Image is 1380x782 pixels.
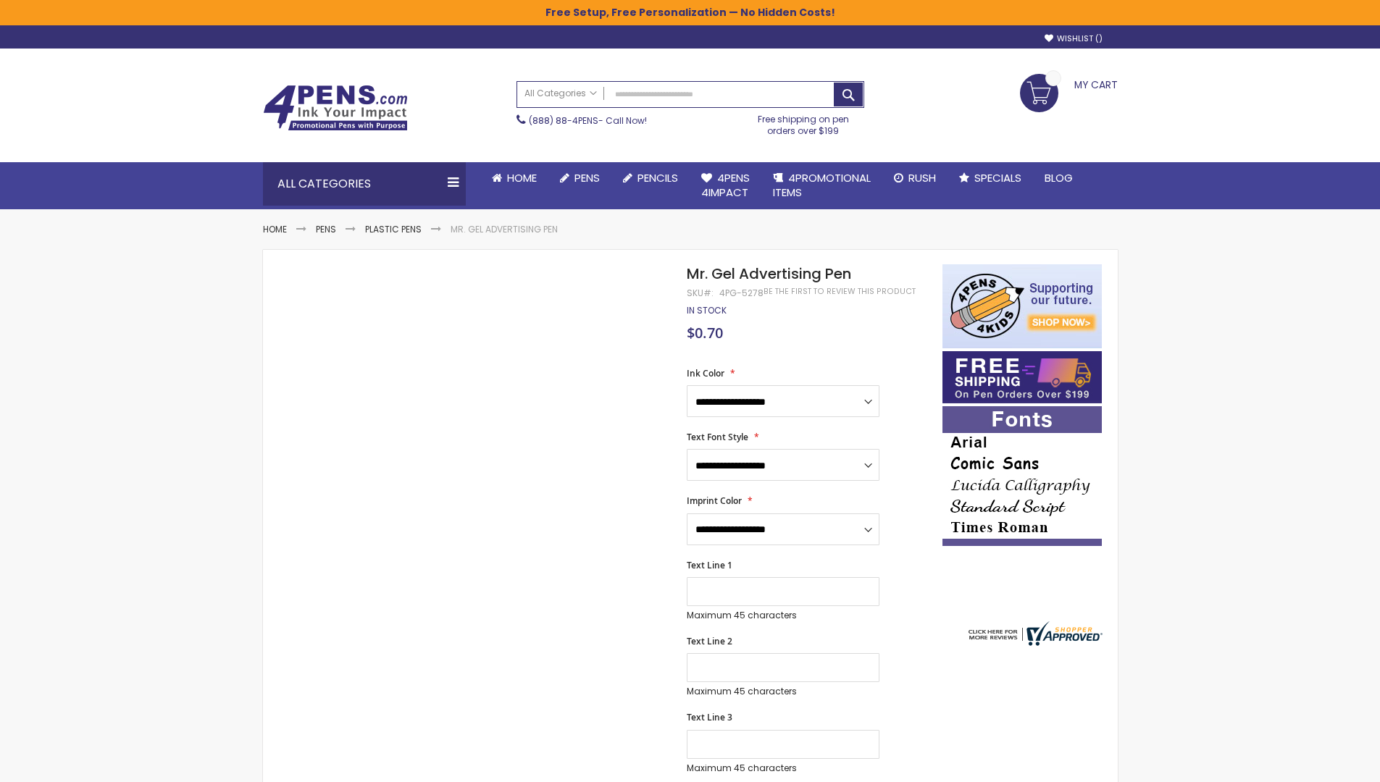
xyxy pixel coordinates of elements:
span: Pencils [637,170,678,185]
span: In stock [687,304,727,316]
span: All Categories [524,88,597,99]
img: 4pens 4 kids [942,264,1102,348]
span: Blog [1045,170,1073,185]
div: 4PG-5278 [719,287,764,299]
a: Pens [316,223,336,235]
span: $0.70 [687,323,723,342]
div: Availability [687,305,727,316]
a: (888) 88-4PENS [529,114,598,127]
img: Free shipping on orders over $199 [942,351,1102,403]
span: Home [507,170,537,185]
span: Mr. Gel Advertising Pen [687,264,851,284]
p: Maximum 45 characters [687,762,879,774]
a: Plastic Pens [365,223,422,235]
a: 4PROMOTIONALITEMS [761,162,882,209]
span: Text Line 3 [687,711,732,723]
a: Pencils [611,162,690,194]
span: Text Font Style [687,431,748,443]
p: Maximum 45 characters [687,686,879,697]
a: All Categories [517,82,604,106]
span: Imprint Color [687,495,742,507]
strong: SKU [687,287,714,299]
span: - Call Now! [529,114,647,127]
a: Specials [948,162,1033,194]
span: 4Pens 4impact [701,170,750,200]
div: Free shipping on pen orders over $199 [743,108,864,137]
span: Specials [974,170,1021,185]
img: font-personalization-examples [942,406,1102,546]
a: 4pens.com certificate URL [965,636,1103,649]
a: 4Pens4impact [690,162,761,209]
span: Ink Color [687,367,724,379]
a: Home [480,162,548,194]
div: All Categories [263,162,466,206]
p: Maximum 45 characters [687,610,879,621]
a: Rush [882,162,948,194]
a: Pens [548,162,611,194]
a: Wishlist [1045,33,1103,44]
a: Be the first to review this product [764,286,916,297]
a: Blog [1033,162,1084,194]
span: Pens [574,170,600,185]
li: Mr. Gel Advertising Pen [451,224,558,235]
span: Text Line 1 [687,559,732,571]
span: Text Line 2 [687,635,732,647]
img: 4Pens Custom Pens and Promotional Products [263,85,408,131]
span: Rush [908,170,936,185]
img: 4pens.com widget logo [965,621,1103,646]
a: Home [263,223,287,235]
span: 4PROMOTIONAL ITEMS [773,170,871,200]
